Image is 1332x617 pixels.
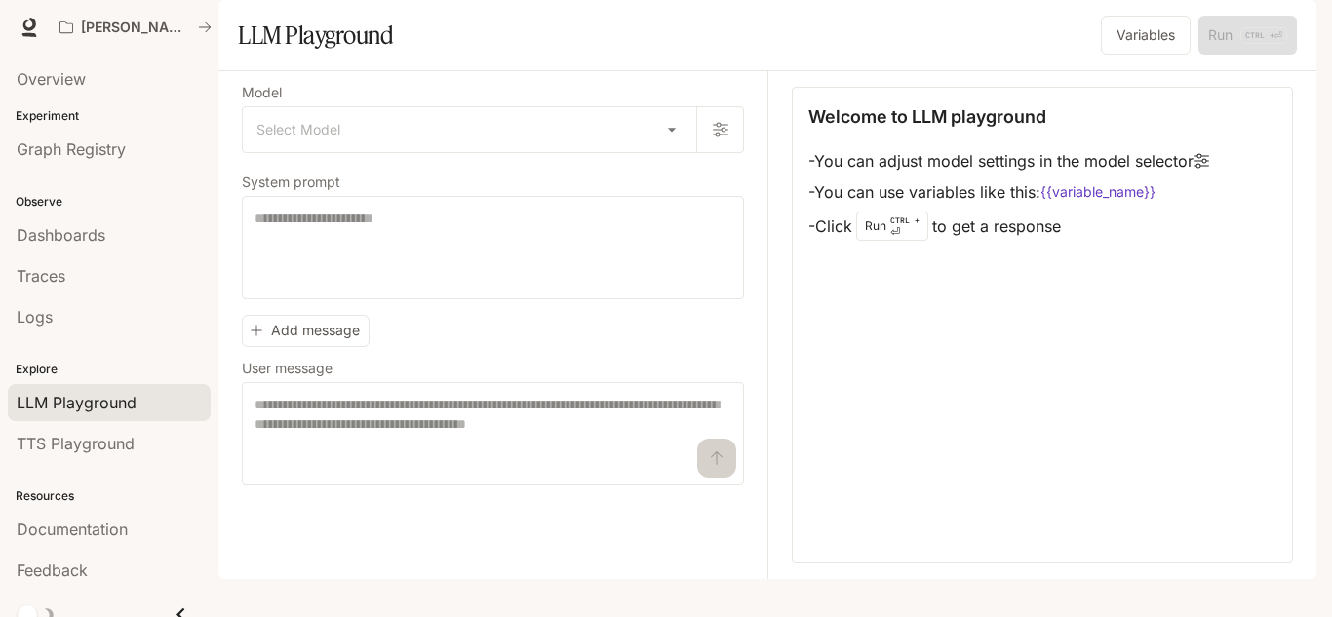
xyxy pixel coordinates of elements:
p: System prompt [242,175,340,189]
p: [PERSON_NAME] [81,19,190,36]
p: Welcome to LLM playground [808,103,1046,130]
div: Select Model [243,107,696,152]
button: Add message [242,315,370,347]
button: Variables [1101,16,1191,55]
p: Model [242,86,282,99]
li: - You can use variables like this: [808,176,1209,208]
p: ⏎ [890,214,920,238]
li: - Click to get a response [808,208,1209,245]
h1: LLM Playground [238,16,393,55]
button: All workspaces [51,8,220,47]
code: {{variable_name}} [1040,182,1156,202]
p: User message [242,362,333,375]
p: CTRL + [890,214,920,226]
span: Select Model [256,120,340,139]
li: - You can adjust model settings in the model selector [808,145,1209,176]
div: Run [856,212,928,241]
